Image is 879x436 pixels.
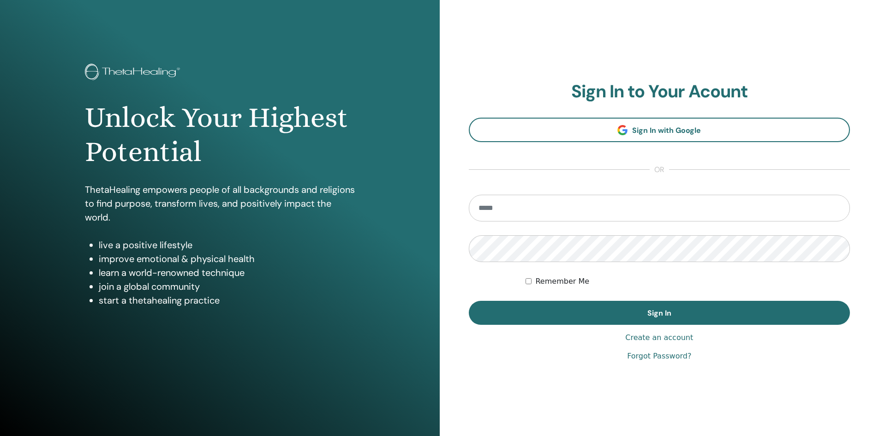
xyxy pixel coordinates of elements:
[535,276,589,287] label: Remember Me
[469,118,850,142] a: Sign In with Google
[650,164,669,175] span: or
[632,125,701,135] span: Sign In with Google
[99,238,355,252] li: live a positive lifestyle
[99,293,355,307] li: start a thetahealing practice
[526,276,850,287] div: Keep me authenticated indefinitely or until I manually logout
[627,351,691,362] a: Forgot Password?
[647,308,671,318] span: Sign In
[99,280,355,293] li: join a global community
[99,252,355,266] li: improve emotional & physical health
[99,266,355,280] li: learn a world-renowned technique
[625,332,693,343] a: Create an account
[469,81,850,102] h2: Sign In to Your Acount
[85,101,355,169] h1: Unlock Your Highest Potential
[85,183,355,224] p: ThetaHealing empowers people of all backgrounds and religions to find purpose, transform lives, a...
[469,301,850,325] button: Sign In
